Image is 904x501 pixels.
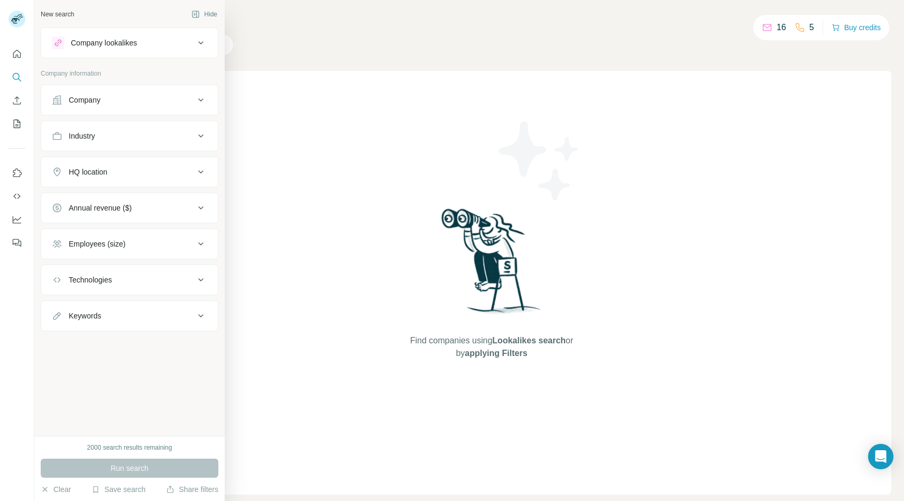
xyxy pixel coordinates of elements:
p: 5 [809,21,814,34]
button: HQ location [41,159,218,185]
button: Share filters [166,484,218,495]
button: Technologies [41,267,218,293]
div: Technologies [69,275,112,285]
div: New search [41,10,74,19]
button: Keywords [41,303,218,329]
button: Annual revenue ($) [41,195,218,221]
button: Company lookalikes [41,30,218,56]
h4: Search [92,13,891,28]
button: Company [41,87,218,113]
div: Company lookalikes [71,38,137,48]
button: Enrich CSV [8,91,25,110]
p: 16 [777,21,786,34]
div: Company [69,95,100,105]
button: Save search [91,484,145,495]
div: Open Intercom Messenger [868,444,893,469]
button: My lists [8,114,25,133]
button: Clear [41,484,71,495]
div: 2000 search results remaining [87,443,172,452]
button: Dashboard [8,210,25,229]
button: Search [8,68,25,87]
div: Employees (size) [69,239,125,249]
div: Annual revenue ($) [69,203,132,213]
div: Industry [69,131,95,141]
img: Surfe Illustration - Stars [492,113,587,208]
button: Quick start [8,44,25,63]
button: Use Surfe API [8,187,25,206]
span: Find companies using or by [407,334,576,360]
button: Industry [41,123,218,149]
div: Keywords [69,311,101,321]
button: Buy credits [832,20,881,35]
button: Employees (size) [41,231,218,257]
button: Use Surfe on LinkedIn [8,163,25,183]
button: Feedback [8,233,25,252]
span: applying Filters [465,349,527,358]
span: Lookalikes search [492,336,566,345]
button: Hide [184,6,225,22]
p: Company information [41,69,218,78]
div: HQ location [69,167,107,177]
img: Surfe Illustration - Woman searching with binoculars [437,206,547,324]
